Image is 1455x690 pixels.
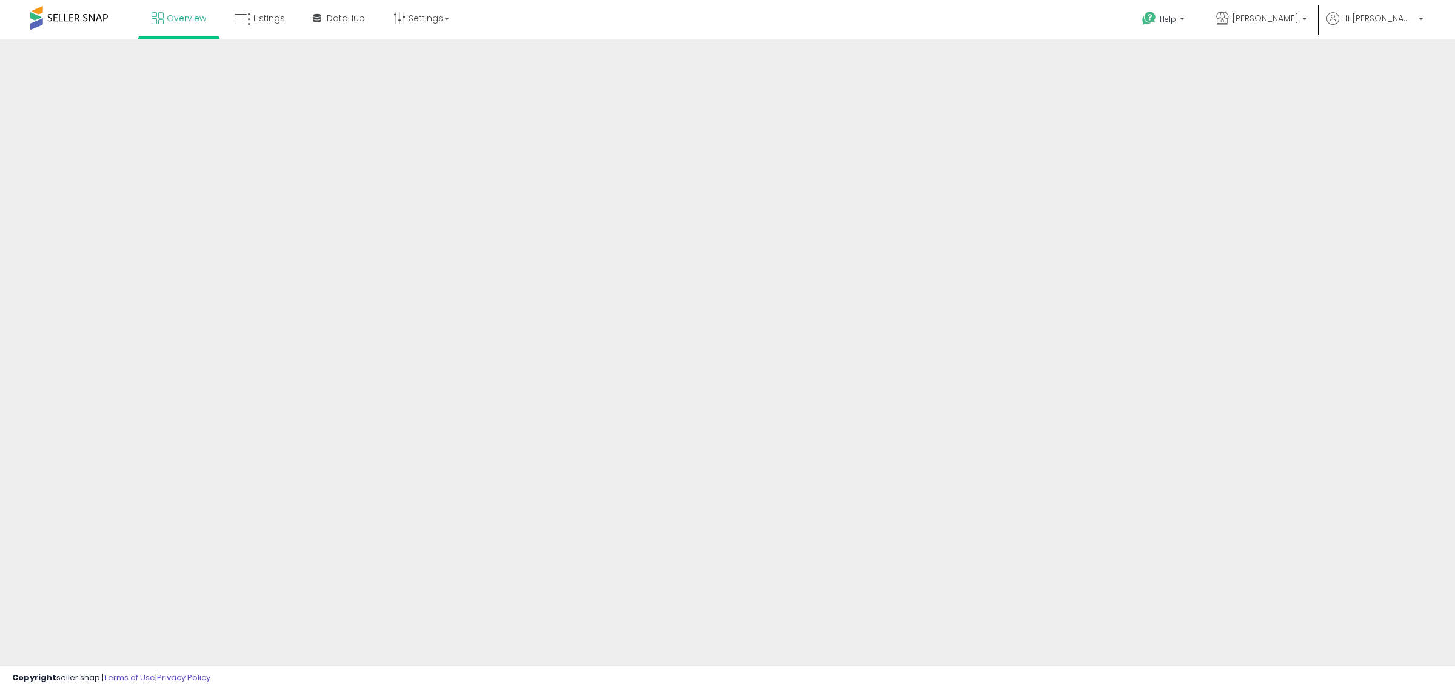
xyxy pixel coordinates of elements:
[1160,14,1176,24] span: Help
[327,12,365,24] span: DataHub
[1232,12,1299,24] span: [PERSON_NAME]
[1326,12,1423,39] a: Hi [PERSON_NAME]
[1342,12,1415,24] span: Hi [PERSON_NAME]
[253,12,285,24] span: Listings
[1142,11,1157,26] i: Get Help
[1132,2,1197,39] a: Help
[167,12,206,24] span: Overview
